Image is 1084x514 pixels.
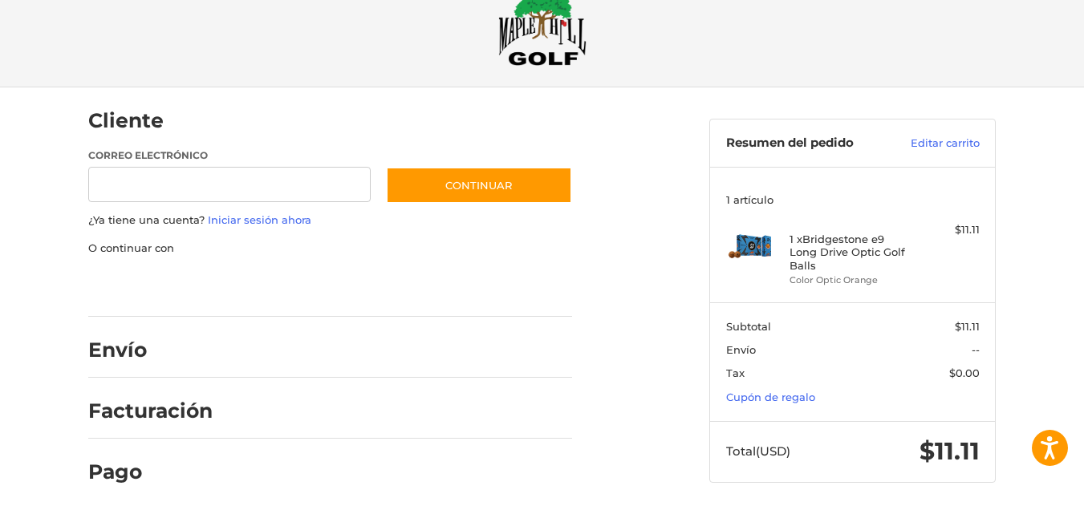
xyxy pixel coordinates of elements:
[88,459,182,484] h2: Pago
[726,366,745,379] span: Tax
[88,148,371,163] label: Correo electrónico
[726,343,756,356] span: Envío
[88,212,572,229] p: ¿Ya tiene una cuenta?
[952,471,1084,514] iframe: Reseñas de Clientes en Google
[83,272,204,301] iframe: PayPal-paypal
[88,241,572,257] p: O continuar con
[726,320,771,333] span: Subtotal
[949,366,980,379] span: $0.00
[88,108,182,133] h2: Cliente
[891,136,980,152] a: Editar carrito
[972,343,980,356] span: --
[726,136,891,152] h3: Resumen del pedido
[88,338,182,362] h2: Envío
[916,222,980,238] div: $11.11
[386,167,572,204] button: Continuar
[88,399,213,423] h2: Facturación
[726,391,815,403] a: Cupón de regalo
[208,213,311,226] a: Iniciar sesión ahora
[790,233,912,272] h4: 1 x Bridgestone e9 Long Drive Optic Golf Balls
[726,443,790,459] span: Total (USD)
[726,193,980,206] h3: 1 artículo
[920,436,980,466] span: $11.11
[955,320,980,333] span: $11.11
[790,273,912,287] li: Color Optic Orange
